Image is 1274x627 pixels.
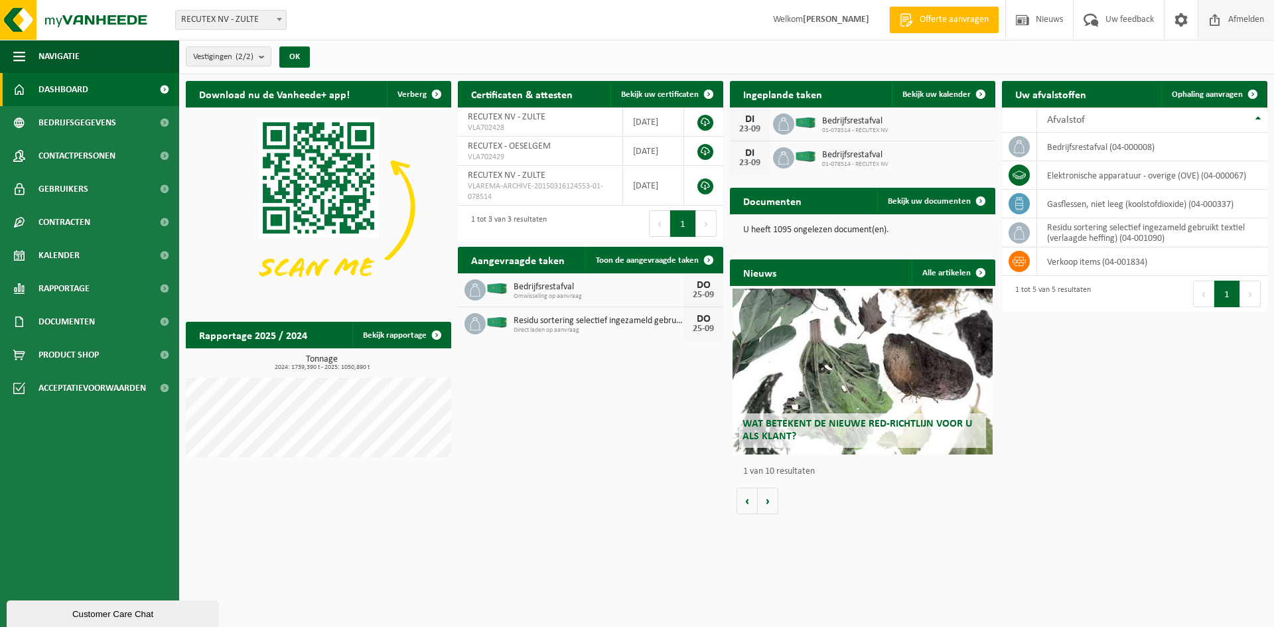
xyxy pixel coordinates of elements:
[514,326,683,334] span: Direct laden op aanvraag
[38,40,80,73] span: Navigatie
[1172,90,1243,99] span: Ophaling aanvragen
[468,152,612,163] span: VLA702429
[596,256,699,265] span: Toon de aangevraagde taken
[193,47,253,67] span: Vestigingen
[743,467,989,476] p: 1 van 10 resultaten
[822,116,888,127] span: Bedrijfsrestafval
[623,166,684,206] td: [DATE]
[794,117,817,129] img: HK-XC-40-GN-00
[1009,279,1091,309] div: 1 tot 5 van 5 resultaten
[730,81,835,107] h2: Ingeplande taken
[670,210,696,237] button: 1
[822,161,888,169] span: 01-078514 - RECUTEX NV
[733,289,993,454] a: Wat betekent de nieuwe RED-richtlijn voor u als klant?
[1161,81,1266,107] a: Ophaling aanvragen
[468,171,545,180] span: RECUTEX NV - ZULTE
[822,127,888,135] span: 01-078514 - RECUTEX NV
[690,280,717,291] div: DO
[38,272,90,305] span: Rapportage
[690,324,717,334] div: 25-09
[889,7,999,33] a: Offerte aanvragen
[585,247,722,273] a: Toon de aangevraagde taken
[352,322,450,348] a: Bekijk rapportage
[1037,133,1267,161] td: bedrijfsrestafval (04-000008)
[458,81,586,107] h2: Certificaten & attesten
[888,197,971,206] span: Bekijk uw documenten
[1214,281,1240,307] button: 1
[279,46,310,68] button: OK
[1002,81,1099,107] h2: Uw afvalstoffen
[468,112,545,122] span: RECUTEX NV - ZULTE
[794,151,817,163] img: HK-XC-40-GN-00
[514,282,683,293] span: Bedrijfsrestafval
[877,188,994,214] a: Bekijk uw documenten
[514,316,683,326] span: Residu sortering selectief ingezameld gebruikt textiel (verlaagde heffing)
[186,46,271,66] button: Vestigingen(2/2)
[1047,115,1085,125] span: Afvalstof
[468,181,612,202] span: VLAREMA-ARCHIVE-20150316124553-01-078514
[7,598,222,627] iframe: chat widget
[387,81,450,107] button: Verberg
[621,90,699,99] span: Bekijk uw certificaten
[397,90,427,99] span: Verberg
[690,314,717,324] div: DO
[690,291,717,300] div: 25-09
[186,81,363,107] h2: Download nu de Vanheede+ app!
[486,283,508,295] img: HK-XC-40-GN-00
[1037,161,1267,190] td: elektronische apparatuur - overige (OVE) (04-000067)
[38,173,88,206] span: Gebruikers
[743,226,982,235] p: U heeft 1095 ongelezen document(en).
[236,52,253,61] count: (2/2)
[916,13,992,27] span: Offerte aanvragen
[912,259,994,286] a: Alle artikelen
[758,488,778,514] button: Volgende
[1240,281,1261,307] button: Next
[186,322,320,348] h2: Rapportage 2025 / 2024
[902,90,971,99] span: Bekijk uw kalender
[38,106,116,139] span: Bedrijfsgegevens
[743,419,972,442] span: Wat betekent de nieuwe RED-richtlijn voor u als klant?
[186,107,451,307] img: Download de VHEPlus App
[1037,247,1267,276] td: verkoop items (04-001834)
[623,137,684,166] td: [DATE]
[468,141,551,151] span: RECUTEX - OESELGEM
[514,293,683,301] span: Omwisseling op aanvraag
[486,316,508,328] img: HK-XC-40-GN-00
[38,305,95,338] span: Documenten
[192,355,451,371] h3: Tonnage
[1037,218,1267,247] td: residu sortering selectief ingezameld gebruikt textiel (verlaagde heffing) (04-001090)
[737,488,758,514] button: Vorige
[803,15,869,25] strong: [PERSON_NAME]
[38,372,146,405] span: Acceptatievoorwaarden
[38,73,88,106] span: Dashboard
[696,210,717,237] button: Next
[468,123,612,133] span: VLA702428
[649,210,670,237] button: Previous
[737,148,763,159] div: DI
[892,81,994,107] a: Bekijk uw kalender
[730,259,790,285] h2: Nieuws
[175,10,287,30] span: RECUTEX NV - ZULTE
[38,338,99,372] span: Product Shop
[38,139,115,173] span: Contactpersonen
[737,114,763,125] div: DI
[610,81,722,107] a: Bekijk uw certificaten
[464,209,547,238] div: 1 tot 3 van 3 resultaten
[737,125,763,134] div: 23-09
[458,247,578,273] h2: Aangevraagde taken
[38,206,90,239] span: Contracten
[1193,281,1214,307] button: Previous
[623,107,684,137] td: [DATE]
[737,159,763,168] div: 23-09
[822,150,888,161] span: Bedrijfsrestafval
[38,239,80,272] span: Kalender
[730,188,815,214] h2: Documenten
[192,364,451,371] span: 2024: 1739,390 t - 2025: 1050,890 t
[176,11,286,29] span: RECUTEX NV - ZULTE
[1037,190,1267,218] td: gasflessen, niet leeg (koolstofdioxide) (04-000337)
